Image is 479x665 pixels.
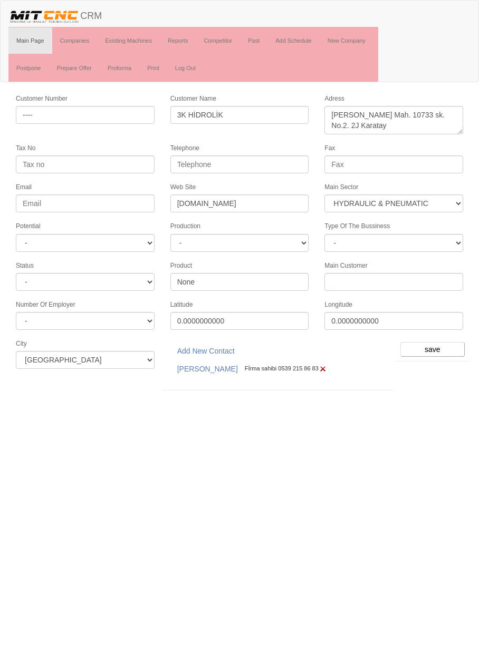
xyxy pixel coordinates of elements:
a: Competitor [196,27,240,54]
a: Reports [160,27,196,54]
label: Product [170,261,192,270]
label: Production [170,222,200,231]
a: Add Schedule [267,27,320,54]
label: Potential [16,222,41,231]
label: Status [16,261,34,270]
a: Past [240,27,267,54]
input: Telephone [170,155,309,173]
label: Fax [324,144,335,153]
input: Web site [170,194,309,212]
label: Tax No [16,144,35,153]
img: Edit [319,365,327,373]
a: Companies [52,27,98,54]
label: Adress [324,94,344,103]
label: Web Site [170,183,196,192]
label: Customer Number [16,94,68,103]
label: Telephone [170,144,199,153]
input: Customer Name [170,106,309,124]
a: Log Out [167,55,204,81]
label: Customer Name [170,94,216,103]
label: Main Sector [324,183,358,192]
a: Prepare Offer [49,55,99,81]
label: City [16,339,27,348]
a: Main Page [8,27,52,54]
textarea: [PERSON_NAME] Mah. 10733 sk. No.2. 2J Karatay [324,106,463,134]
label: Main Customer [324,261,367,270]
input: Fax [324,155,463,173]
a: Postpone [8,55,49,81]
a: Existing Machines [97,27,160,54]
img: header.png [8,8,80,24]
a: New Company [320,27,373,54]
label: Email [16,183,32,192]
input: save [400,342,465,357]
a: [PERSON_NAME] [170,360,245,378]
label: Type Of The Bussiness [324,222,390,231]
a: Proforma [100,55,139,81]
a: Print [139,55,167,81]
label: Longitude [324,300,352,309]
div: Fİrma sahibi 0539 215 86 83 [170,360,386,378]
a: CRM [1,1,110,27]
input: Customer No [16,106,155,124]
input: Tax no [16,155,155,173]
label: Number Of Employer [16,300,75,309]
label: Latitude [170,300,193,309]
input: Email [16,194,155,212]
a: Add New Contact [170,342,242,360]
